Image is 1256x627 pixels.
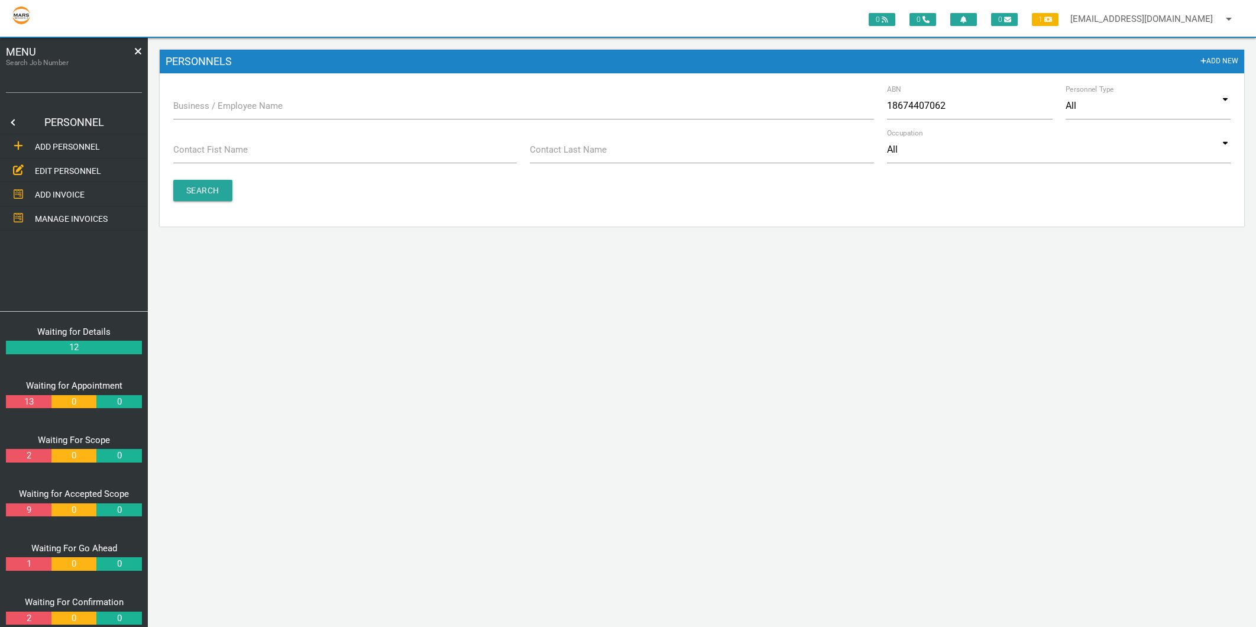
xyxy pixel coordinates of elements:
[25,597,124,607] a: Waiting For Confirmation
[19,489,129,499] a: Waiting for Accepted Scope
[96,557,141,571] a: 0
[31,543,117,554] a: Waiting For Go Ahead
[51,557,96,571] a: 0
[51,449,96,463] a: 0
[96,612,141,625] a: 0
[887,84,901,95] label: ABN
[1066,84,1114,95] label: Personnel Type
[35,190,85,199] span: ADD INVOICE
[991,13,1018,26] span: 0
[96,503,141,517] a: 0
[173,143,248,157] label: Contact Fist Name
[37,327,111,337] a: Waiting for Details
[96,395,141,409] a: 0
[173,180,232,201] input: Search
[6,57,115,68] label: Search Job Number
[35,214,108,224] span: MANAGE INVOICES
[887,128,923,138] label: Occupation
[530,143,607,157] label: Contact Last Name
[51,612,96,625] a: 0
[51,503,96,517] a: 0
[12,6,31,25] img: s3file
[6,557,51,571] a: 1
[51,395,96,409] a: 0
[96,449,141,463] a: 0
[24,111,124,134] a: PERSONNEL
[6,341,142,354] a: 12
[35,166,101,176] span: EDIT PERSONNEL
[6,44,36,60] span: MENU
[6,612,51,625] a: 2
[38,435,110,445] a: Waiting For Scope
[26,380,122,391] a: Waiting for Appointment
[166,56,232,67] span: Personnels
[6,503,51,517] a: 9
[35,142,100,151] span: ADD PERSONNEL
[1200,56,1239,67] a: Add New
[909,13,936,26] span: 0
[6,395,51,409] a: 13
[1032,13,1058,26] span: 1
[869,13,895,26] span: 0
[173,99,283,113] label: Business / Employee Name
[6,449,51,463] a: 2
